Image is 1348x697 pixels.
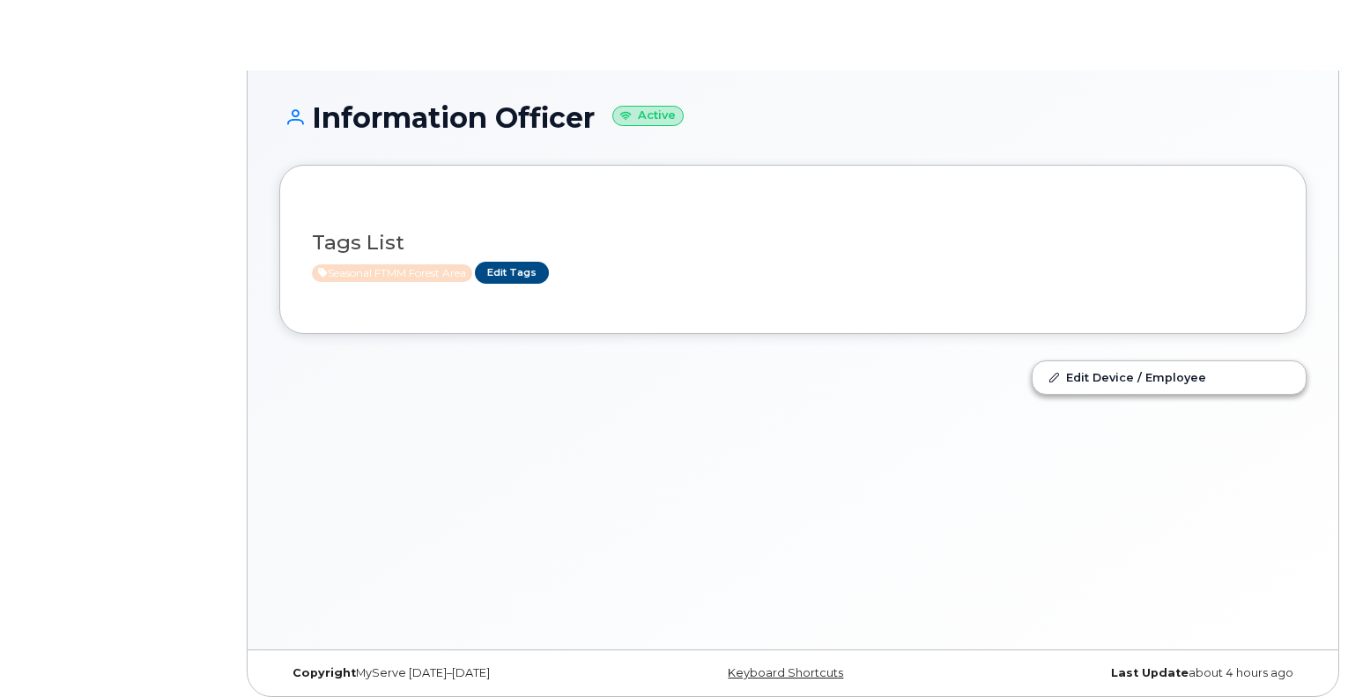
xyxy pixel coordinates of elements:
div: MyServe [DATE]–[DATE] [279,666,622,680]
div: about 4 hours ago [964,666,1307,680]
small: Active [612,106,684,126]
a: Edit Tags [475,262,549,284]
h1: Information Officer [279,102,1307,133]
strong: Last Update [1111,666,1189,679]
a: Edit Device / Employee [1033,361,1306,393]
a: Keyboard Shortcuts [728,666,843,679]
h3: Tags List [312,232,1274,254]
span: Active [312,264,472,282]
strong: Copyright [293,666,356,679]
